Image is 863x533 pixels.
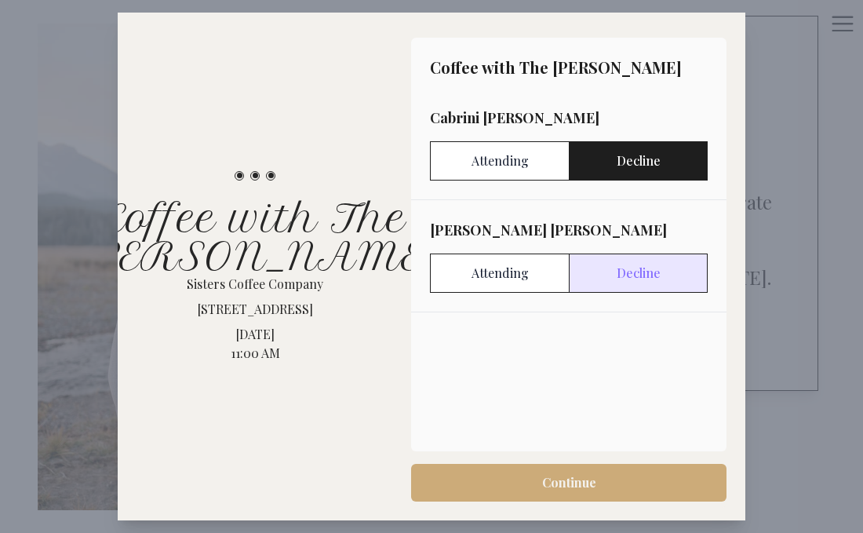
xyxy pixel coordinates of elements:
label: Decline [569,141,708,181]
label: Attending [430,141,569,181]
p: Sisters Coffee Company [187,275,323,294]
label: Attending [430,254,569,293]
label: Decline [569,254,708,293]
h1: Coffee with The [PERSON_NAME] [67,199,444,275]
p: [STREET_ADDRESS] [187,300,323,319]
div: [DATE] [187,325,323,344]
button: Continue [411,464,726,502]
div: Coffee with The [PERSON_NAME] [411,38,726,88]
div: Cabrini [PERSON_NAME] [430,107,708,129]
div: [PERSON_NAME] [PERSON_NAME] [430,219,708,241]
div: 11:00 AM [187,344,323,363]
span: Continue [542,473,596,492]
